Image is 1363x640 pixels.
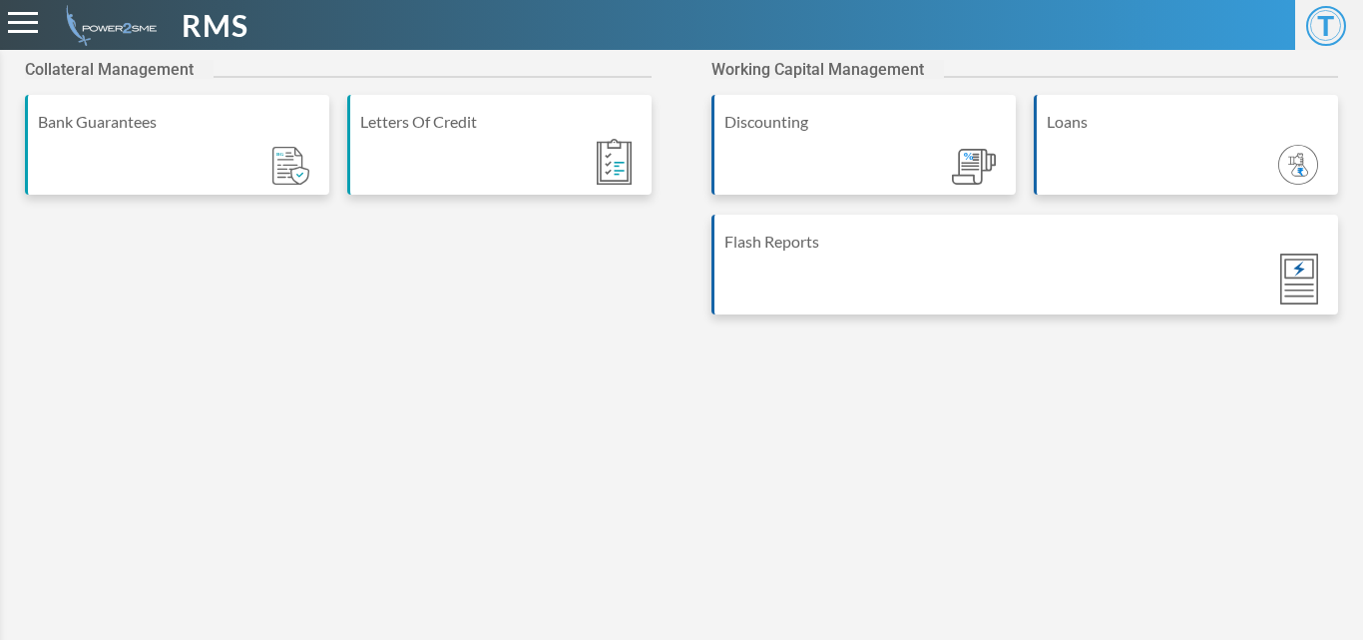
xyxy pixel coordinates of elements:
div: Flash Reports [724,230,1328,254]
div: Loans [1047,110,1328,134]
a: Discounting Module_ic [711,95,1016,215]
div: Bank Guarantees [38,110,319,134]
span: RMS [182,3,248,48]
span: T [1306,6,1346,46]
div: Discounting [724,110,1006,134]
a: Letters Of Credit Module_ic [347,95,652,215]
a: Bank Guarantees Module_ic [25,95,329,215]
img: Module_ic [1280,254,1318,305]
a: Loans Module_ic [1034,95,1338,215]
img: Module_ic [597,139,632,185]
img: admin [58,5,157,46]
a: Flash Reports Module_ic [711,215,1338,334]
img: Module_ic [1278,145,1318,185]
img: Module_ic [272,147,309,186]
div: Letters Of Credit [360,110,642,134]
img: Module_ic [952,149,996,186]
h2: Collateral Management [25,60,214,79]
h2: Working Capital Management [711,60,944,79]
